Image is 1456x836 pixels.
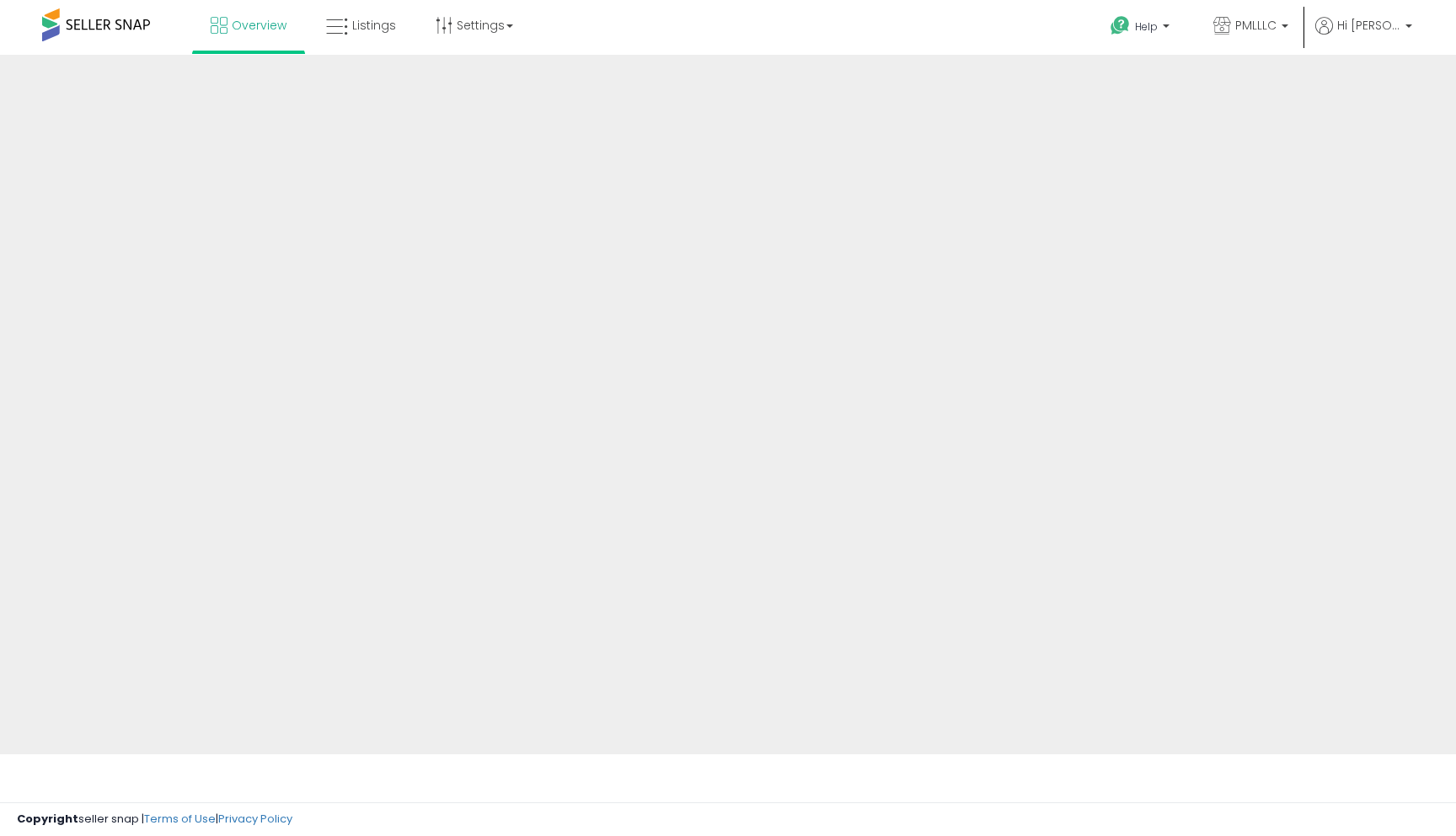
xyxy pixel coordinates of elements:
[1135,19,1158,34] span: Help
[352,17,396,34] span: Listings
[1097,3,1186,55] a: Help
[1315,17,1412,55] a: Hi [PERSON_NAME]
[1110,15,1131,36] i: Get Help
[1235,17,1277,34] span: PMLLLC
[232,17,286,34] span: Overview
[1337,17,1400,34] span: Hi [PERSON_NAME]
